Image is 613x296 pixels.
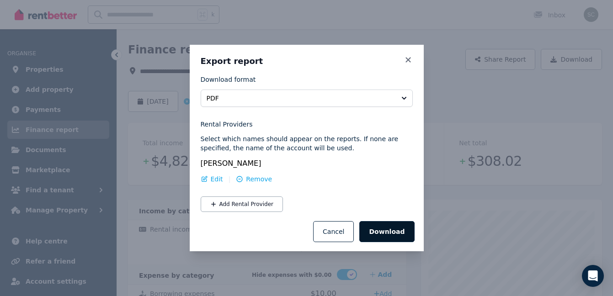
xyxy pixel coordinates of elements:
[211,174,223,184] span: Edit
[201,90,413,107] button: PDF
[201,56,413,67] h3: Export report
[229,174,231,184] span: |
[207,94,394,103] span: PDF
[201,75,256,90] label: Download format
[246,174,272,184] span: Remove
[201,134,413,153] p: Select which names should appear on the reports. If none are specified, the name of the account w...
[201,120,413,129] legend: Rental Providers
[359,221,414,242] button: Download
[201,159,261,168] span: [PERSON_NAME]
[201,174,223,184] button: Edit
[236,174,272,184] button: Remove
[582,265,604,287] div: Open Intercom Messenger
[313,221,354,242] button: Cancel
[201,196,283,212] button: Add Rental Provider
